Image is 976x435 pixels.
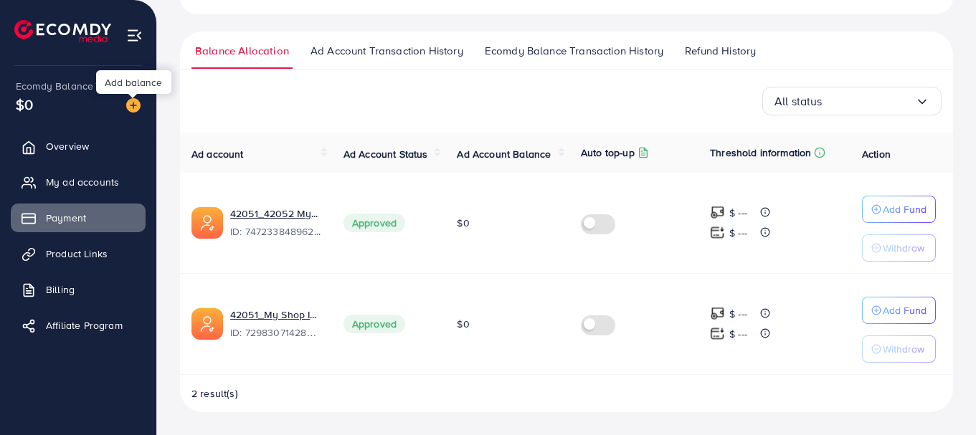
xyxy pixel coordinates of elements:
[729,305,747,322] p: $ ---
[46,318,123,333] span: Affiliate Program
[344,147,428,161] span: Ad Account Status
[230,307,321,322] a: 42051_My Shop Ideas_1699269558083
[311,43,463,59] span: Ad Account Transaction History
[126,98,141,113] img: image
[457,147,551,161] span: Ad Account Balance
[11,168,146,196] a: My ad accounts
[774,90,823,113] span: All status
[11,275,146,304] a: Billing
[230,307,321,340] div: <span class='underline'>42051_My Shop Ideas_1699269558083</span></br>7298307142862290946
[14,20,111,42] img: logo
[862,335,936,363] button: Withdraw
[46,139,89,153] span: Overview
[862,234,936,262] button: Withdraw
[16,94,33,115] span: $0
[862,147,891,161] span: Action
[11,311,146,340] a: Affiliate Program
[710,225,725,240] img: top-up amount
[457,317,469,331] span: $0
[230,206,321,239] div: <span class='underline'>42051_42052 My Shop Ideas_1739789387725</span></br>7472338489627934736
[344,315,405,333] span: Approved
[883,239,924,257] p: Withdraw
[191,308,223,340] img: ic-ads-acc.e4c84228.svg
[11,132,146,161] a: Overview
[485,43,663,59] span: Ecomdy Balance Transaction History
[710,326,725,341] img: top-up amount
[685,43,756,59] span: Refund History
[710,144,811,161] p: Threshold information
[710,306,725,321] img: top-up amount
[915,371,965,424] iframe: Chat
[710,205,725,220] img: top-up amount
[191,147,244,161] span: Ad account
[191,386,238,401] span: 2 result(s)
[823,90,915,113] input: Search for option
[862,297,936,324] button: Add Fund
[230,206,321,221] a: 42051_42052 My Shop Ideas_1739789387725
[729,325,747,343] p: $ ---
[46,282,75,297] span: Billing
[862,196,936,223] button: Add Fund
[883,201,927,218] p: Add Fund
[581,144,635,161] p: Auto top-up
[729,224,747,242] p: $ ---
[762,87,942,115] div: Search for option
[195,43,289,59] span: Balance Allocation
[16,79,93,93] span: Ecomdy Balance
[883,302,927,319] p: Add Fund
[230,325,321,340] span: ID: 7298307142862290946
[11,204,146,232] a: Payment
[729,204,747,221] p: $ ---
[883,340,924,358] p: Withdraw
[46,211,86,225] span: Payment
[457,216,469,230] span: $0
[46,175,119,189] span: My ad accounts
[11,239,146,268] a: Product Links
[126,27,143,44] img: menu
[46,247,108,261] span: Product Links
[96,70,171,94] div: Add balance
[344,214,405,232] span: Approved
[191,207,223,239] img: ic-ads-acc.e4c84228.svg
[230,224,321,239] span: ID: 7472338489627934736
